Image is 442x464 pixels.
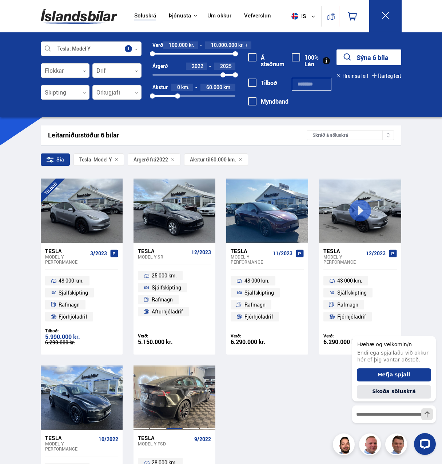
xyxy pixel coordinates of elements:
[138,248,188,254] div: Tesla
[45,340,118,345] div: 6.290.000 kr.
[190,157,211,163] span: Akstur til
[152,295,173,304] span: Rafmagn
[337,312,366,321] span: Fjórhjóladrif
[231,248,270,254] div: Tesla
[45,435,96,441] div: Tesla
[45,334,118,340] div: 5.990.000 kr.
[194,436,211,442] span: 9/2022
[288,13,307,20] span: is
[244,300,266,309] span: Rafmagn
[323,254,363,264] div: Model Y PERFORMANCE
[134,12,156,20] a: Söluskrá
[41,243,123,355] a: Tesla Model Y PERFORMANCE 3/2023 48 000 km. Sjálfskipting Rafmagn Fjórhjóladrif Tilboð: 5.990.000...
[169,41,188,48] span: 100.000
[41,153,70,166] div: Sía
[337,300,358,309] span: Rafmagn
[291,13,298,20] img: svg+xml;base64,PHN2ZyB4bWxucz0iaHR0cDovL3d3dy53My5vcmcvMjAwMC9zdmciIHdpZHRoPSI1MTIiIGhlaWdodD0iNT...
[231,254,270,264] div: Model Y PERFORMANCE
[319,243,401,355] a: Tesla Model Y PERFORMANCE 12/2023 43 000 km. Sjálfskipting Rafmagn Fjórhjóladrif Verð: 6.290.000 kr.
[248,54,284,68] label: Á staðnum
[323,248,363,254] div: Tesla
[152,307,183,316] span: Afturhjóladrif
[192,63,203,69] span: 2022
[48,131,307,139] div: Leitarniðurstöður 6 bílar
[244,12,271,20] a: Vefverslun
[181,84,190,90] span: km.
[223,84,232,90] span: km.
[366,251,386,256] span: 12/2023
[323,333,397,339] div: Verð:
[337,288,367,297] span: Sjálfskipting
[323,339,397,345] div: 6.290.000 kr.
[189,42,194,48] span: kr.
[59,288,88,297] span: Sjálfskipting
[45,328,118,333] div: Tilboð:
[231,339,304,345] div: 6.290.000 kr.
[138,441,191,446] div: Model Y FSD
[220,63,232,69] span: 2025
[138,435,191,441] div: Tesla
[79,157,112,163] span: Model Y
[244,312,273,321] span: Fjórhjóladrif
[59,300,80,309] span: Rafmagn
[152,42,163,48] div: Verð
[134,157,156,163] span: Árgerð frá
[152,84,168,90] div: Akstur
[90,251,107,256] span: 3/2023
[138,333,211,339] div: Verð:
[41,4,117,28] img: G0Ugv5HjCgRt.svg
[45,248,87,254] div: Tesla
[337,49,401,65] button: Sýna 6 bíla
[79,157,91,163] div: Tesla
[156,157,168,163] span: 2022
[372,73,401,79] button: Ítarleg leit
[59,276,84,285] span: 48 000 km.
[191,249,211,255] span: 12/2023
[307,130,394,140] div: Skráð á söluskrá
[138,254,188,259] div: Model Y SR
[231,333,304,339] div: Verð:
[152,283,181,292] span: Sjálfskipting
[244,288,274,297] span: Sjálfskipting
[248,80,277,86] label: Tilboð
[152,63,168,69] div: Árgerð
[292,54,319,68] label: 100% Lán
[337,276,362,285] span: 43 000 km.
[169,12,191,19] button: Þjónusta
[59,312,87,321] span: Fjórhjóladrif
[248,98,288,105] label: Myndband
[152,271,177,280] span: 25 000 km.
[288,5,321,27] button: is
[337,73,369,79] button: Hreinsa leit
[211,41,237,48] span: 10.000.000
[138,339,211,345] div: 5.150.000 kr.
[207,12,231,20] a: Um okkur
[45,441,96,451] div: Model Y PERFORMANCE
[244,276,270,285] span: 48 000 km.
[134,243,215,355] a: Tesla Model Y SR 12/2023 25 000 km. Sjálfskipting Rafmagn Afturhjóladrif Verð: 5.150.000 kr.
[206,84,222,91] span: 60.000
[211,157,236,163] span: 60.000 km.
[177,84,180,91] span: 0
[273,251,292,256] span: 11/2023
[226,243,308,355] a: Tesla Model Y PERFORMANCE 11/2023 48 000 km. Sjálfskipting Rafmagn Fjórhjóladrif Verð: 6.290.000 kr.
[346,323,439,461] iframe: LiveChat chat widget
[334,435,356,456] img: nhp88E3Fdnt1Opn2.png
[45,254,87,264] div: Model Y PERFORMANCE
[99,436,118,442] span: 10/2022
